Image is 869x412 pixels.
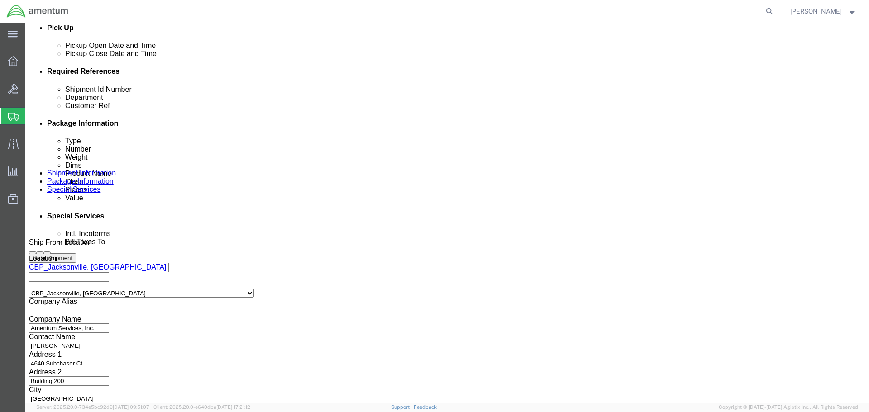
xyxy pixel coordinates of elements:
[153,404,250,410] span: Client: 2025.20.0-e640dba
[391,404,414,410] a: Support
[216,404,250,410] span: [DATE] 17:21:12
[414,404,437,410] a: Feedback
[113,404,149,410] span: [DATE] 09:51:07
[719,403,858,411] span: Copyright © [DATE]-[DATE] Agistix Inc., All Rights Reserved
[36,404,149,410] span: Server: 2025.20.0-734e5bc92d9
[790,6,842,16] span: Nick Riddle
[6,5,69,18] img: logo
[790,6,857,17] button: [PERSON_NAME]
[25,23,869,403] iframe: FS Legacy Container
